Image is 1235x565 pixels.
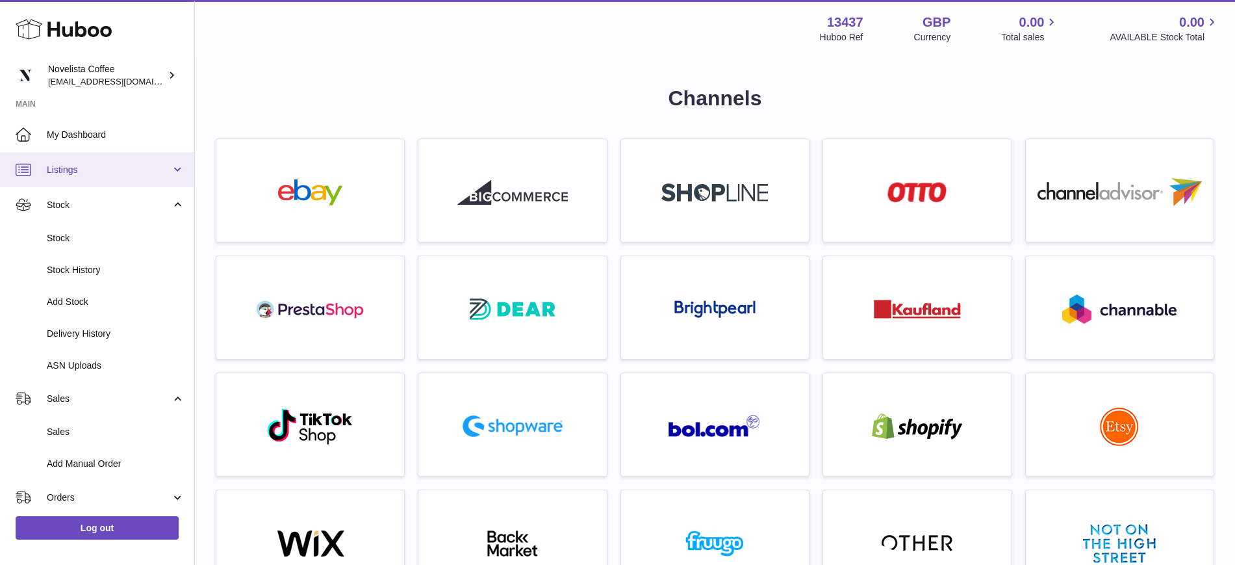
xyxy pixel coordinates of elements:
[827,14,863,31] strong: 13437
[223,263,398,352] a: roseta-prestashop
[47,328,185,340] span: Delivery History
[255,179,366,205] img: ebay
[47,199,171,211] span: Stock
[830,146,1004,235] a: roseta-otto
[47,360,185,372] span: ASN Uploads
[216,85,1214,112] h1: Channels
[1110,14,1219,44] a: 0.00 AVAILABLE Stock Total
[659,531,770,557] img: fruugo
[914,31,951,44] div: Currency
[1032,263,1207,352] a: roseta-channable
[1038,178,1202,206] img: roseta-channel-advisor
[1032,146,1207,235] a: roseta-channel-advisor
[820,31,863,44] div: Huboo Ref
[47,426,185,438] span: Sales
[47,164,171,176] span: Listings
[47,264,185,276] span: Stock History
[425,263,600,352] a: roseta-dear
[466,295,559,324] img: roseta-dear
[47,296,185,308] span: Add Stock
[661,183,768,202] img: roseta-shopline
[266,408,354,445] img: roseta-tiktokshop
[425,146,600,235] a: roseta-bigcommerce
[830,263,1004,352] a: roseta-kaufland
[16,516,179,540] a: Log out
[1179,14,1204,31] span: 0.00
[882,534,953,553] img: other
[1100,407,1139,446] img: roseta-etsy
[1110,31,1219,44] span: AVAILABLE Stock Total
[457,410,568,442] img: roseta-shopware
[16,66,35,85] img: internalAdmin-13437@internal.huboo.com
[47,492,171,504] span: Orders
[923,14,950,31] strong: GBP
[1032,380,1207,469] a: roseta-etsy
[47,393,171,405] span: Sales
[1001,14,1059,44] a: 0.00 Total sales
[1083,524,1156,563] img: notonthehighstreet
[862,414,973,440] img: shopify
[1062,295,1177,324] img: roseta-channable
[48,76,191,86] span: [EMAIL_ADDRESS][DOMAIN_NAME]
[47,129,185,141] span: My Dashboard
[223,380,398,469] a: roseta-tiktokshop
[830,380,1004,469] a: shopify
[668,415,761,438] img: roseta-bol
[255,531,366,557] img: wix
[628,380,802,469] a: roseta-bol
[425,380,600,469] a: roseta-shopware
[674,300,756,319] img: roseta-brightpearl
[47,458,185,470] span: Add Manual Order
[1001,31,1059,44] span: Total sales
[628,146,802,235] a: roseta-shopline
[1019,14,1045,31] span: 0.00
[874,300,961,319] img: roseta-kaufland
[887,182,947,202] img: roseta-otto
[628,263,802,352] a: roseta-brightpearl
[255,296,366,322] img: roseta-prestashop
[457,531,568,557] img: backmarket
[457,179,568,205] img: roseta-bigcommerce
[223,146,398,235] a: ebay
[47,232,185,244] span: Stock
[48,63,165,88] div: Novelista Coffee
